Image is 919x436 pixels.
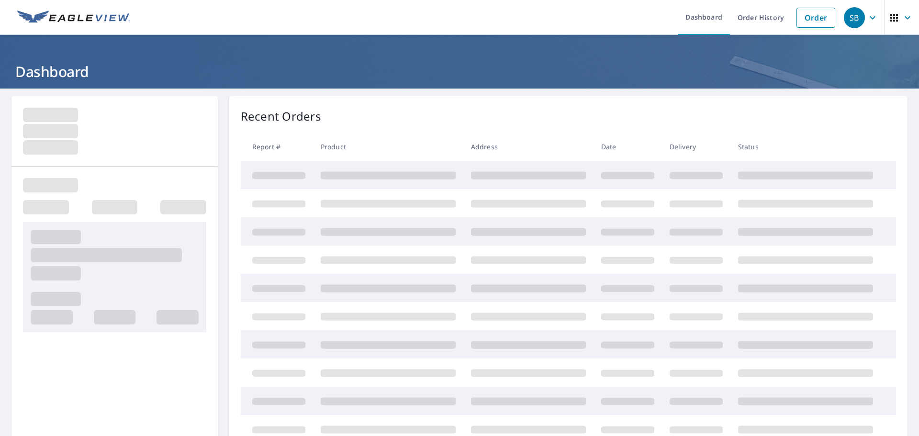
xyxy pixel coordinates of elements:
[463,133,594,161] th: Address
[313,133,463,161] th: Product
[11,62,908,81] h1: Dashboard
[844,7,865,28] div: SB
[662,133,730,161] th: Delivery
[796,8,835,28] a: Order
[241,133,313,161] th: Report #
[594,133,662,161] th: Date
[17,11,130,25] img: EV Logo
[241,108,321,125] p: Recent Orders
[730,133,881,161] th: Status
